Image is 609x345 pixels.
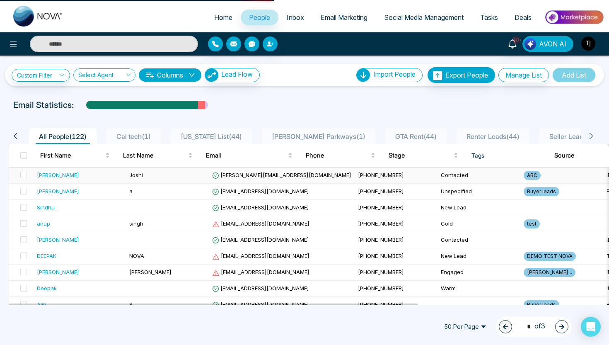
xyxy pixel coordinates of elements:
span: First Name [40,151,104,160]
span: 50 Per Page [438,320,492,333]
span: [US_STATE] List ( 44 ) [177,132,245,141]
span: NOVA [129,253,144,259]
button: Columnsdown [139,68,201,82]
span: test [524,219,540,228]
button: Manage List [498,68,549,82]
span: All People ( 122 ) [36,132,90,141]
th: Stage [382,144,465,167]
th: Tags [465,144,548,167]
span: Buyer leads [524,187,559,196]
span: [PERSON_NAME][EMAIL_ADDRESS][DOMAIN_NAME] [212,172,351,178]
th: Email [199,144,299,167]
span: DEMO TEST NOVA [524,252,576,261]
span: [PERSON_NAME]... [524,268,575,277]
span: Cal tech ( 1 ) [113,132,154,141]
button: AVON AI [522,36,573,52]
span: [PERSON_NAME] [129,269,172,275]
span: Joshi [129,172,143,178]
img: Lead Flow [205,68,218,82]
span: Export People [445,71,488,79]
span: of 3 [522,321,545,332]
span: a [129,188,133,194]
span: [EMAIL_ADDRESS][DOMAIN_NAME] [212,269,309,275]
span: [EMAIL_ADDRESS][DOMAIN_NAME] [212,188,309,194]
a: 10+ [503,36,522,51]
span: Email [206,151,286,160]
span: [EMAIL_ADDRESS][DOMAIN_NAME] [212,285,309,292]
button: Lead Flow [205,68,260,82]
span: Seller Leads ( 0 ) [546,132,599,141]
span: GTA Rent ( 44 ) [392,132,440,141]
span: [PHONE_NUMBER] [358,285,404,292]
span: [PHONE_NUMBER] [358,172,404,178]
a: Deals [506,10,540,25]
span: Lead Flow [221,70,253,78]
span: ABC [524,171,541,180]
span: Deals [515,13,532,22]
a: Lead FlowLead Flow [201,68,260,82]
span: Stage [389,151,452,160]
span: Email Marketing [321,13,367,22]
span: Buyer leads [524,300,559,309]
span: 10+ [512,36,520,44]
th: Last Name [116,144,199,167]
div: Open Intercom Messenger [581,317,601,337]
div: Sindhu [37,203,55,211]
span: AVON AI [539,39,566,49]
span: down [188,72,195,78]
a: Tasks [472,10,506,25]
span: [EMAIL_ADDRESS][DOMAIN_NAME] [212,220,309,227]
a: Inbox [278,10,312,25]
a: Social Media Management [376,10,472,25]
span: Phone [306,151,369,160]
span: Tasks [480,13,498,22]
td: New Lead [437,200,520,216]
span: Renter Leads ( 44 ) [463,132,523,141]
span: [PHONE_NUMBER] [358,253,404,259]
img: User Avatar [581,36,595,51]
div: Alin [37,300,46,309]
td: Unspecified [437,184,520,200]
span: Social Media Management [384,13,464,22]
span: singh [129,220,143,227]
span: [EMAIL_ADDRESS][DOMAIN_NAME] [212,204,309,211]
span: [PHONE_NUMBER] [358,301,404,308]
span: Home [214,13,232,22]
div: DEEPAK [37,252,56,260]
td: New Lead [437,248,520,265]
span: [EMAIL_ADDRESS][DOMAIN_NAME] [212,236,309,243]
a: People [241,10,278,25]
a: Email Marketing [312,10,376,25]
span: [EMAIL_ADDRESS][DOMAIN_NAME] [212,253,309,259]
img: Nova CRM Logo [13,6,63,27]
p: Email Statistics: [13,99,74,111]
td: Contacted [437,232,520,248]
td: Contacted [437,168,520,184]
th: First Name [34,144,116,167]
span: Inbox [287,13,304,22]
span: [PHONE_NUMBER] [358,220,404,227]
img: Lead Flow [524,38,536,50]
span: [PHONE_NUMBER] [358,188,404,194]
div: [PERSON_NAME] [37,171,79,179]
div: anup [37,219,50,228]
div: [PERSON_NAME] [37,187,79,195]
div: [PERSON_NAME] [37,268,79,276]
span: [PHONE_NUMBER] [358,204,404,211]
th: Phone [299,144,382,167]
span: S [129,301,133,308]
span: [PERSON_NAME] Parkways ( 1 ) [268,132,369,141]
span: Import People [373,70,416,78]
span: [PHONE_NUMBER] [358,269,404,275]
td: Engaged [437,265,520,281]
img: Market-place.gif [544,8,604,27]
span: [PHONE_NUMBER] [358,236,404,243]
span: Last Name [123,151,186,160]
div: [PERSON_NAME] [37,236,79,244]
a: Custom Filter [12,69,70,82]
a: Home [206,10,241,25]
td: Warm [437,281,520,297]
span: People [249,13,270,22]
button: Export People [428,67,495,83]
span: [EMAIL_ADDRESS][DOMAIN_NAME] [212,301,309,308]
